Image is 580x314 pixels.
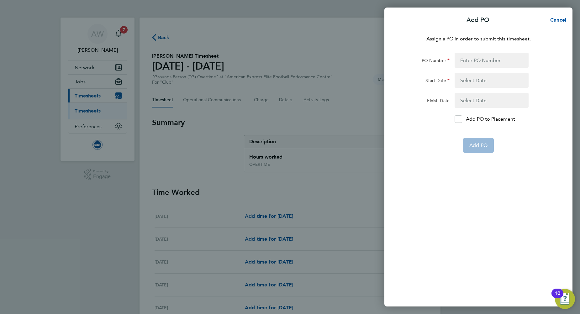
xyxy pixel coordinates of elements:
[548,17,566,23] span: Cancel
[422,58,450,65] label: PO Number
[425,78,450,85] label: Start Date
[555,293,560,301] div: 10
[466,115,515,123] p: Add PO to Placement
[540,14,572,26] button: Cancel
[455,53,529,68] input: Enter PO Number
[402,35,555,43] p: Assign a PO in order to submit this timesheet.
[427,98,450,105] label: Finish Date
[555,289,575,309] button: Open Resource Center, 10 new notifications
[467,16,489,24] p: Add PO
